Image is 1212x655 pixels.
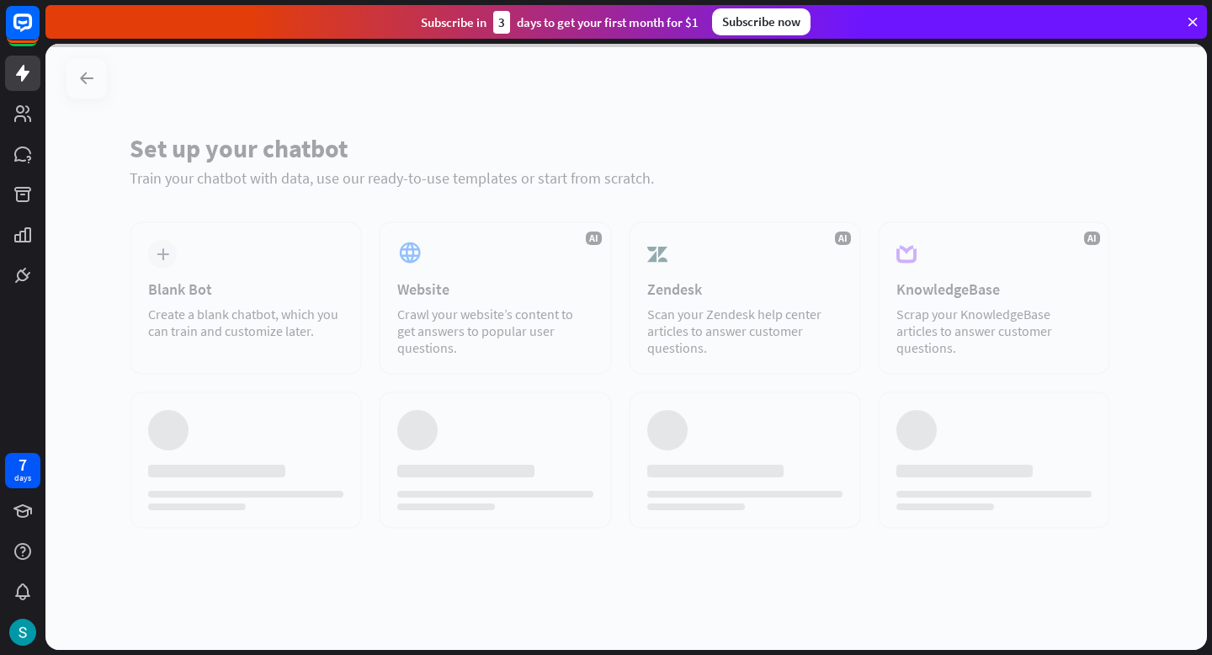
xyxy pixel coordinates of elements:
div: 7 [19,457,27,472]
a: 7 days [5,453,40,488]
div: 3 [493,11,510,34]
div: days [14,472,31,484]
div: Subscribe now [712,8,811,35]
div: Subscribe in days to get your first month for $1 [421,11,699,34]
